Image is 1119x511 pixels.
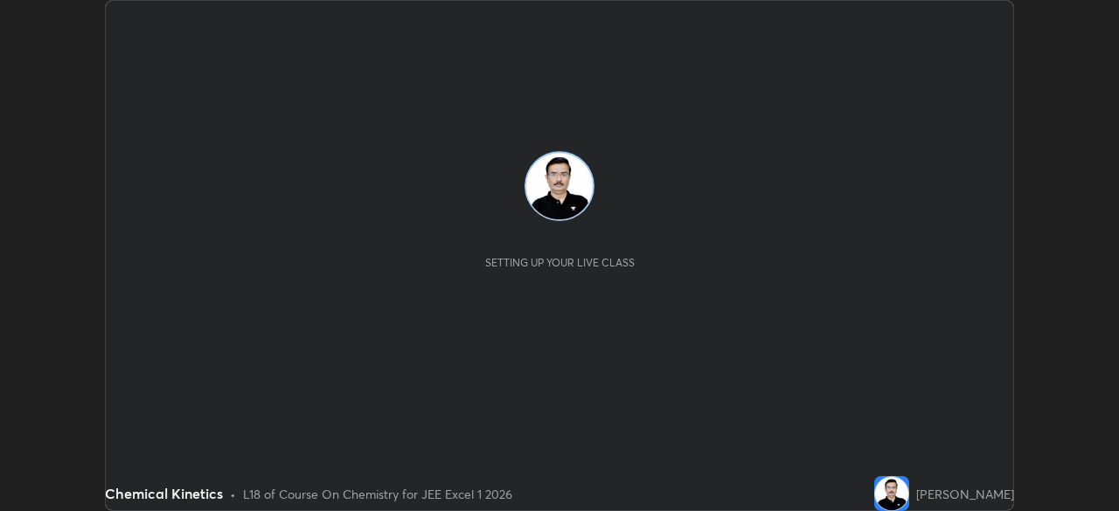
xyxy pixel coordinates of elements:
[485,256,635,269] div: Setting up your live class
[243,485,512,503] div: L18 of Course On Chemistry for JEE Excel 1 2026
[874,476,909,511] img: 90f40c4b1ee445ffa952632fd83ebb86.jpg
[105,483,223,504] div: Chemical Kinetics
[525,151,594,221] img: 90f40c4b1ee445ffa952632fd83ebb86.jpg
[916,485,1014,503] div: [PERSON_NAME]
[230,485,236,503] div: •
